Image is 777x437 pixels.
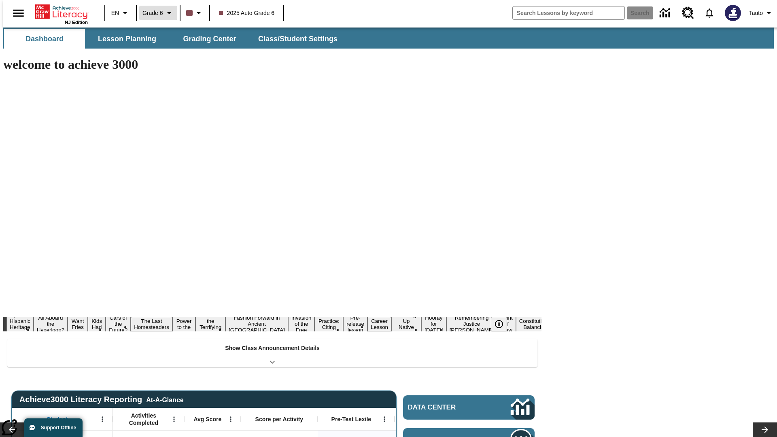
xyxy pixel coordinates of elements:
button: Slide 8 Attack of the Terrifying Tomatoes [195,311,225,337]
button: Select a new avatar [720,2,746,23]
button: Slide 7 Solar Power to the People [172,311,196,337]
a: Home [35,4,88,20]
div: Pause [491,317,515,331]
button: Class color is dark brown. Change class color [183,6,207,20]
button: Slide 1 ¡Viva Hispanic Heritage Month! [6,311,34,337]
button: Language: EN, Select a language [108,6,134,20]
button: Slide 18 The Constitution's Balancing Act [516,311,555,337]
span: Achieve3000 Literacy Reporting [19,395,184,404]
button: Slide 14 Cooking Up Native Traditions [391,311,421,337]
span: 2025 Auto Grade 6 [219,9,275,17]
button: Slide 3 Do You Want Fries With That? [68,305,88,344]
span: Avg Score [193,416,221,423]
button: Slide 12 Pre-release lesson [343,314,367,334]
div: SubNavbar [3,29,345,49]
span: Pre-Test Lexile [331,416,372,423]
button: Slide 11 Mixed Practice: Citing Evidence [314,311,343,337]
button: Open Menu [225,413,237,425]
p: Show Class Announcement Details [225,344,320,352]
a: Resource Center, Will open in new tab [677,2,699,24]
button: Slide 15 Hooray for Constitution Day! [421,314,446,334]
div: Show Class Announcement Details [7,339,537,367]
span: Support Offline [41,425,76,431]
button: Open side menu [6,1,30,25]
button: Slide 6 The Last Homesteaders [131,317,172,331]
div: SubNavbar [3,28,774,49]
span: Data Center [408,403,484,412]
span: EN [111,9,119,17]
button: Slide 16 Remembering Justice O'Connor [446,314,497,334]
div: At-A-Glance [146,395,183,404]
button: Slide 2 All Aboard the Hyperloop? [34,314,68,334]
button: Grade: Grade 6, Select a grade [139,6,177,20]
button: Open Menu [378,413,391,425]
span: Student [47,416,68,423]
button: Support Offline [24,418,83,437]
a: Data Center [403,395,535,420]
h1: welcome to achieve 3000 [3,57,541,72]
button: Lesson Planning [87,29,168,49]
button: Class/Student Settings [252,29,344,49]
button: Slide 10 The Invasion of the Free CD [288,308,315,340]
img: Avatar [725,5,741,21]
button: Lesson carousel, Next [753,422,777,437]
span: NJ Edition [65,20,88,25]
button: Pause [491,317,507,331]
button: Open Menu [96,413,108,425]
a: Notifications [699,2,720,23]
button: Slide 5 Cars of the Future? [106,314,131,334]
span: Score per Activity [255,416,304,423]
span: Activities Completed [117,412,170,426]
button: Dashboard [4,29,85,49]
a: Data Center [655,2,677,24]
input: search field [513,6,624,19]
button: Profile/Settings [746,6,777,20]
div: Home [35,3,88,25]
button: Slide 9 Fashion Forward in Ancient Rome [225,314,288,334]
span: Tauto [749,9,763,17]
button: Slide 4 Dirty Jobs Kids Had To Do [88,305,106,344]
button: Slide 13 Career Lesson [367,317,391,331]
span: Grade 6 [142,9,163,17]
button: Open Menu [168,413,180,425]
button: Grading Center [169,29,250,49]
